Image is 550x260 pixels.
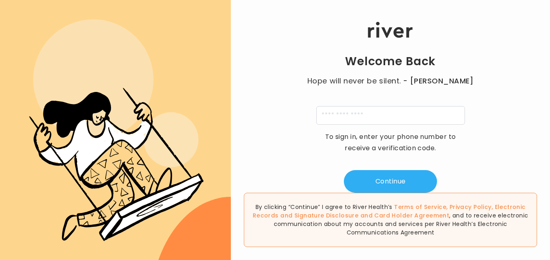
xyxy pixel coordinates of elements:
a: Privacy Policy [450,203,492,211]
a: Terms of Service [394,203,446,211]
a: Electronic Records and Signature Disclosure [253,203,526,220]
p: To sign in, enter your phone number to receive a verification code. [320,131,461,154]
span: - [PERSON_NAME] [403,75,473,87]
a: Card Holder Agreement [374,211,449,220]
button: Continue [344,170,437,193]
p: Hope will never be silent. [299,75,482,87]
span: , , and [253,203,526,220]
span: , and to receive electronic communication about my accounts and services per River Health’s Elect... [274,211,529,237]
div: By clicking “Continue” I agree to River Health’s [244,193,537,247]
h1: Welcome Back [345,54,436,69]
